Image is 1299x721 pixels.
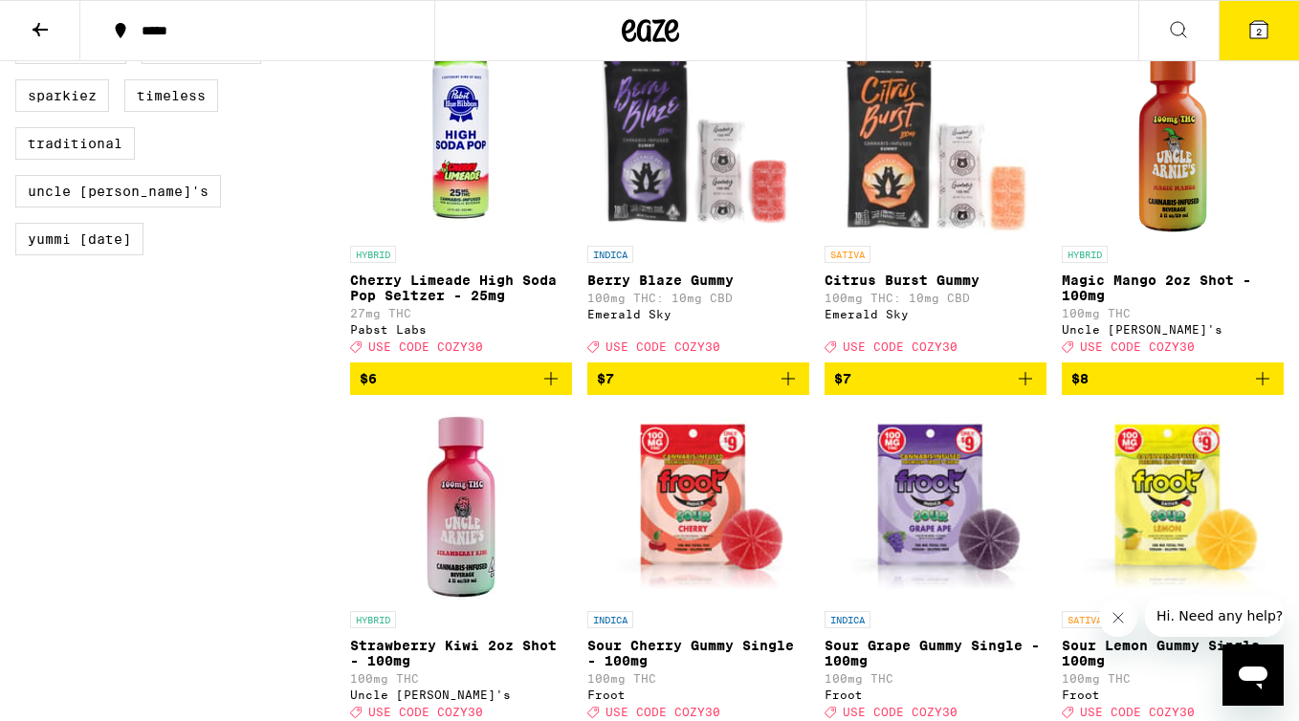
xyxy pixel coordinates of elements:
p: INDICA [587,611,633,628]
img: Froot - Sour Lemon Gummy Single - 100mg [1062,410,1284,601]
label: Uncle [PERSON_NAME]'s [15,175,221,208]
img: Uncle Arnie's - Magic Mango 2oz Shot - 100mg [1077,45,1268,236]
span: USE CODE COZY30 [843,340,958,353]
button: Add to bag [825,362,1046,395]
button: Add to bag [1062,362,1284,395]
p: SATIVA [825,246,870,263]
span: USE CODE COZY30 [1080,340,1195,353]
img: Pabst Labs - Cherry Limeade High Soda Pop Seltzer - 25mg [365,45,557,236]
label: Timeless [124,79,218,112]
div: Uncle [PERSON_NAME]'s [350,688,572,701]
span: USE CODE COZY30 [605,340,720,353]
img: Emerald Sky - Citrus Burst Gummy [836,45,1035,236]
div: Emerald Sky [587,308,809,320]
span: $7 [597,371,614,386]
button: 2 [1219,1,1299,60]
iframe: Button to launch messaging window [1222,645,1284,706]
p: Cherry Limeade High Soda Pop Seltzer - 25mg [350,273,572,303]
span: USE CODE COZY30 [1080,707,1195,719]
button: Add to bag [587,362,809,395]
p: 100mg THC [1062,672,1284,685]
label: Sparkiez [15,79,109,112]
p: 100mg THC [587,672,809,685]
img: Froot - Sour Cherry Gummy Single - 100mg [587,410,809,601]
p: Strawberry Kiwi 2oz Shot - 100mg [350,638,572,668]
span: USE CODE COZY30 [605,707,720,719]
div: Uncle [PERSON_NAME]'s [1062,323,1284,336]
p: Citrus Burst Gummy [825,273,1046,288]
img: Uncle Arnie's - Strawberry Kiwi 2oz Shot - 100mg [365,410,557,601]
img: Emerald Sky - Berry Blaze Gummy [597,45,801,236]
p: SATIVA [1062,611,1108,628]
p: 100mg THC [825,672,1046,685]
iframe: Close message [1099,599,1137,637]
a: Open page for Magic Mango 2oz Shot - 100mg from Uncle Arnie's [1062,45,1284,362]
p: 100mg THC: 10mg CBD [587,292,809,304]
a: Open page for Citrus Burst Gummy from Emerald Sky [825,45,1046,362]
a: Open page for Berry Blaze Gummy from Emerald Sky [587,45,809,362]
p: 100mg THC [350,672,572,685]
img: Froot - Sour Grape Gummy Single - 100mg [825,410,1046,601]
p: 100mg THC [1062,307,1284,319]
div: Emerald Sky [825,308,1046,320]
p: HYBRID [350,246,396,263]
p: Sour Lemon Gummy Single - 100mg [1062,638,1284,668]
label: Traditional [15,127,135,160]
span: $6 [360,371,377,386]
div: Froot [1062,688,1284,701]
p: INDICA [587,246,633,263]
span: USE CODE COZY30 [843,707,958,719]
p: Magic Mango 2oz Shot - 100mg [1062,273,1284,303]
span: 2 [1256,26,1262,37]
div: Froot [587,688,809,701]
div: Froot [825,688,1046,701]
p: HYBRID [350,611,396,628]
p: HYBRID [1062,246,1108,263]
button: Add to bag [350,362,572,395]
p: INDICA [825,611,870,628]
p: 27mg THC [350,307,572,319]
a: Open page for Cherry Limeade High Soda Pop Seltzer - 25mg from Pabst Labs [350,45,572,362]
p: Sour Grape Gummy Single - 100mg [825,638,1046,668]
span: $8 [1071,371,1089,386]
iframe: Message from company [1145,595,1284,637]
span: $7 [834,371,851,386]
div: Pabst Labs [350,323,572,336]
span: USE CODE COZY30 [368,340,483,353]
span: USE CODE COZY30 [368,707,483,719]
p: Berry Blaze Gummy [587,273,809,288]
p: 100mg THC: 10mg CBD [825,292,1046,304]
p: Sour Cherry Gummy Single - 100mg [587,638,809,668]
label: Yummi [DATE] [15,223,143,255]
